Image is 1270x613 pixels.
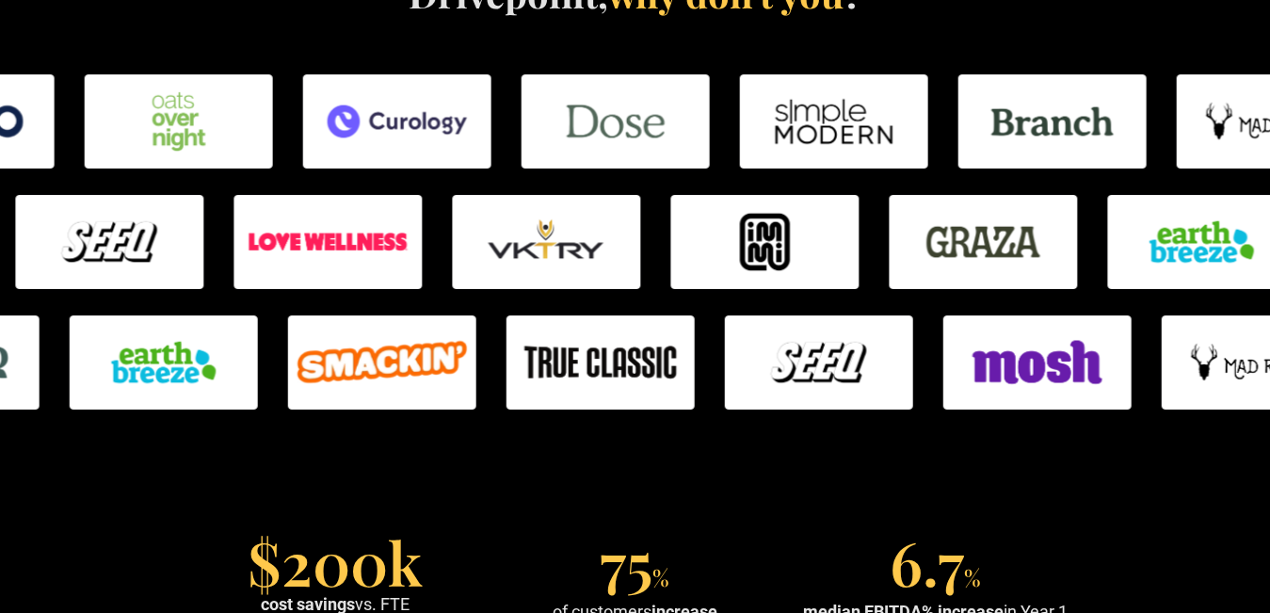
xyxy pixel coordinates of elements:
[248,540,423,585] div: $200k
[652,562,669,592] span: %
[600,522,652,602] span: 75
[890,522,964,602] span: 6.7
[964,562,981,592] span: %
